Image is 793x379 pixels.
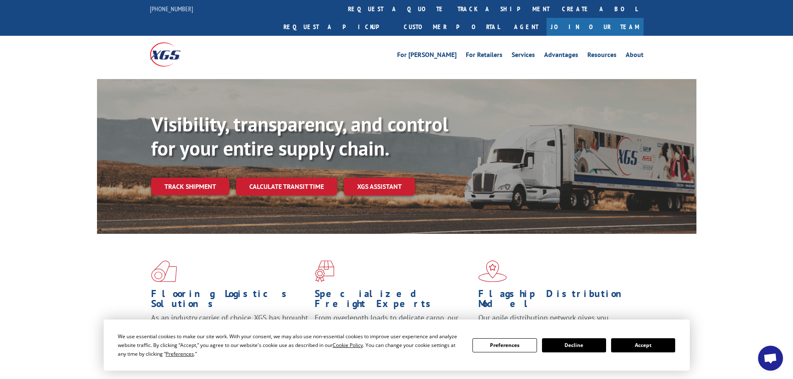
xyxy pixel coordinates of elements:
[478,313,631,332] span: Our agile distribution network gives you nationwide inventory management on demand.
[587,52,617,61] a: Resources
[472,338,537,352] button: Preferences
[344,178,415,196] a: XGS ASSISTANT
[478,289,636,313] h1: Flagship Distribution Model
[118,332,462,358] div: We use essential cookies to make our site work. With your consent, we may also use non-essential ...
[315,260,334,282] img: xgs-icon-focused-on-flooring-red
[151,260,177,282] img: xgs-icon-total-supply-chain-intelligence-red
[166,350,194,357] span: Preferences
[611,338,675,352] button: Accept
[236,178,337,196] a: Calculate transit time
[547,18,644,36] a: Join Our Team
[151,178,229,195] a: Track shipment
[758,346,783,371] div: Open chat
[397,52,457,61] a: For [PERSON_NAME]
[151,289,308,313] h1: Flooring Logistics Solutions
[506,18,547,36] a: Agent
[104,320,690,371] div: Cookie Consent Prompt
[544,52,578,61] a: Advantages
[478,260,507,282] img: xgs-icon-flagship-distribution-model-red
[277,18,398,36] a: Request a pickup
[333,342,363,349] span: Cookie Policy
[542,338,606,352] button: Decline
[315,313,472,350] p: From overlength loads to delicate cargo, our experienced staff knows the best way to move your fr...
[398,18,506,36] a: Customer Portal
[512,52,535,61] a: Services
[315,289,472,313] h1: Specialized Freight Experts
[151,313,308,342] span: As an industry carrier of choice, XGS has brought innovation and dedication to flooring logistics...
[626,52,644,61] a: About
[151,111,448,161] b: Visibility, transparency, and control for your entire supply chain.
[466,52,502,61] a: For Retailers
[150,5,193,13] a: [PHONE_NUMBER]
